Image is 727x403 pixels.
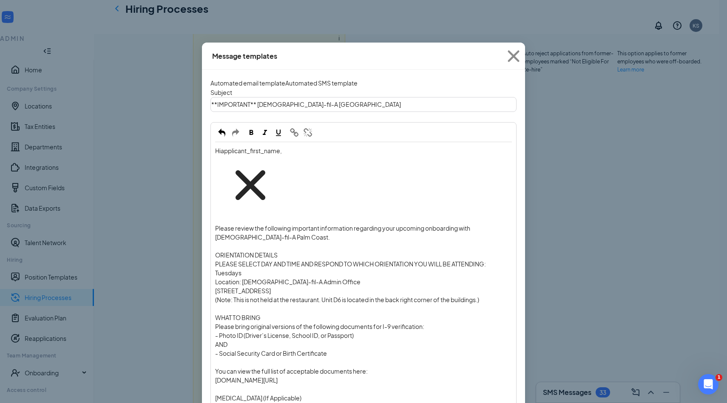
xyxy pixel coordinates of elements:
span: - Social Security Card or Birth Certificate [215,349,327,357]
button: Redo [229,127,242,140]
svg: Cross [221,155,280,215]
span: AND [215,340,227,348]
button: Undo [215,127,229,140]
span: [MEDICAL_DATA] (If Applicable) [215,394,301,402]
button: Underline [272,127,285,140]
span: Please bring original versions of the following documents for I-9 verification: [215,323,424,330]
button: Bold [244,127,258,140]
span: 1 [716,374,722,381]
svg: Cross [502,45,525,68]
span: PLEASE SELECT DAY AND TIME AND RESPOND TO WHICH ORIENTATION YOU WILL BE ATTENDING: [215,260,486,268]
span: You can view the full list of acceptable documents here: [215,367,368,375]
span: applicant_first_name‌‌‌‌ [221,146,280,215]
span: Location: [DEMOGRAPHIC_DATA]-fil-A Admin Office [215,278,361,286]
button: Link [287,127,301,140]
button: Remove Link [301,127,315,140]
button: Italic [258,127,272,140]
span: (Note: This is not held at the restaurant. Unit D6 is located in the back right corner of the bui... [215,296,479,303]
span: Hi [215,147,221,154]
span: Tuesdays [215,269,241,277]
div: Automated SMS template [285,78,358,88]
span: [STREET_ADDRESS] [215,287,271,294]
div: Automated email template [210,78,285,88]
iframe: Intercom live chat [698,374,718,394]
span: WHAT TO BRING [215,314,261,321]
button: Close [502,43,525,70]
div: Message templates [212,51,277,61]
span: Please review the following important information regarding your upcoming onboarding with [DEMOGR... [215,224,471,241]
span: Subject [210,89,232,96]
span: ORIENTATION DETAILS [215,251,278,259]
div: Edit text [211,98,516,111]
span: - Photo ID (Driver’s License, School ID, or Passport) [215,332,354,339]
span: **IMPORTANT** [DEMOGRAPHIC_DATA]-fil-A [GEOGRAPHIC_DATA] [211,100,401,108]
span: , [280,147,282,154]
span: [DOMAIN_NAME][URL] [215,376,278,384]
